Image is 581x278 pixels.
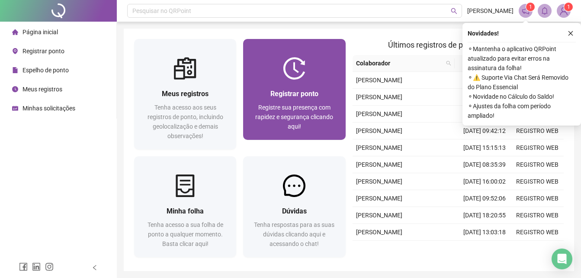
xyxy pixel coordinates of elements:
[458,190,511,207] td: [DATE] 09:52:06
[557,4,570,17] img: 87777
[356,195,402,202] span: [PERSON_NAME]
[458,241,511,258] td: [DATE] 16:27:11
[32,262,41,271] span: linkedin
[467,6,514,16] span: [PERSON_NAME]
[446,61,451,66] span: search
[12,29,18,35] span: home
[270,90,318,98] span: Registrar ponto
[12,86,18,92] span: clock-circle
[162,90,209,98] span: Meus registros
[458,207,511,224] td: [DATE] 18:20:55
[356,58,443,68] span: Colaborador
[134,156,236,257] a: Minha folhaTenha acesso a sua folha de ponto a qualquer momento. Basta clicar aqui!
[511,173,564,190] td: REGISTRO WEB
[564,3,573,11] sup: Atualize o seu contato no menu Meus Dados
[356,77,402,84] span: [PERSON_NAME]
[458,139,511,156] td: [DATE] 15:15:13
[511,207,564,224] td: REGISTRO WEB
[356,161,402,168] span: [PERSON_NAME]
[12,105,18,111] span: schedule
[92,265,98,271] span: left
[458,106,511,123] td: [DATE] 16:19:47
[356,110,402,117] span: [PERSON_NAME]
[254,221,334,247] span: Tenha respostas para as suas dúvidas clicando aqui e acessando o chat!
[444,57,453,70] span: search
[282,207,307,215] span: Dúvidas
[243,39,345,140] a: Registrar pontoRegistre sua presença com rapidez e segurança clicando aqui!
[522,7,530,15] span: notification
[255,104,333,130] span: Registre sua presença com rapidez e segurança clicando aqui!
[458,173,511,190] td: [DATE] 16:00:02
[468,101,576,120] span: ⚬ Ajustes da folha com período ampliado!
[12,67,18,73] span: file
[243,156,345,257] a: DúvidasTenha respostas para as suas dúvidas clicando aqui e acessando o chat!
[356,127,402,134] span: [PERSON_NAME]
[356,212,402,219] span: [PERSON_NAME]
[458,58,495,68] span: Data/Hora
[356,229,402,236] span: [PERSON_NAME]
[468,29,499,38] span: Novidades !
[511,241,564,258] td: REGISTRO WEB
[22,48,64,55] span: Registrar ponto
[458,123,511,139] td: [DATE] 09:42:12
[511,224,564,241] td: REGISTRO WEB
[388,40,528,49] span: Últimos registros de ponto sincronizados
[22,67,69,74] span: Espelho de ponto
[458,156,511,173] td: [DATE] 08:35:39
[22,105,75,112] span: Minhas solicitações
[134,39,236,149] a: Meus registrosTenha acesso aos seus registros de ponto, incluindo geolocalização e demais observa...
[541,7,549,15] span: bell
[567,4,570,10] span: 1
[451,8,457,14] span: search
[455,55,506,72] th: Data/Hora
[45,262,54,271] span: instagram
[22,86,62,93] span: Meus registros
[529,4,532,10] span: 1
[468,73,576,92] span: ⚬ ⚠️ Suporte Via Chat Será Removido do Plano Essencial
[12,48,18,54] span: environment
[511,156,564,173] td: REGISTRO WEB
[526,3,535,11] sup: 1
[468,92,576,101] span: ⚬ Novidade no Cálculo do Saldo!
[511,123,564,139] td: REGISTRO WEB
[458,72,511,89] td: [DATE] 15:57:59
[458,224,511,241] td: [DATE] 13:03:18
[148,221,223,247] span: Tenha acesso a sua folha de ponto a qualquer momento. Basta clicar aqui!
[356,94,402,100] span: [PERSON_NAME]
[148,104,223,139] span: Tenha acesso aos seus registros de ponto, incluindo geolocalização e demais observações!
[511,139,564,156] td: REGISTRO WEB
[356,144,402,151] span: [PERSON_NAME]
[568,30,574,36] span: close
[19,262,28,271] span: facebook
[356,178,402,185] span: [PERSON_NAME]
[167,207,204,215] span: Minha folha
[458,89,511,106] td: [DATE] 10:53:40
[468,44,576,73] span: ⚬ Mantenha o aplicativo QRPoint atualizado para evitar erros na assinatura da folha!
[22,29,58,36] span: Página inicial
[511,190,564,207] td: REGISTRO WEB
[552,249,572,269] div: Open Intercom Messenger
